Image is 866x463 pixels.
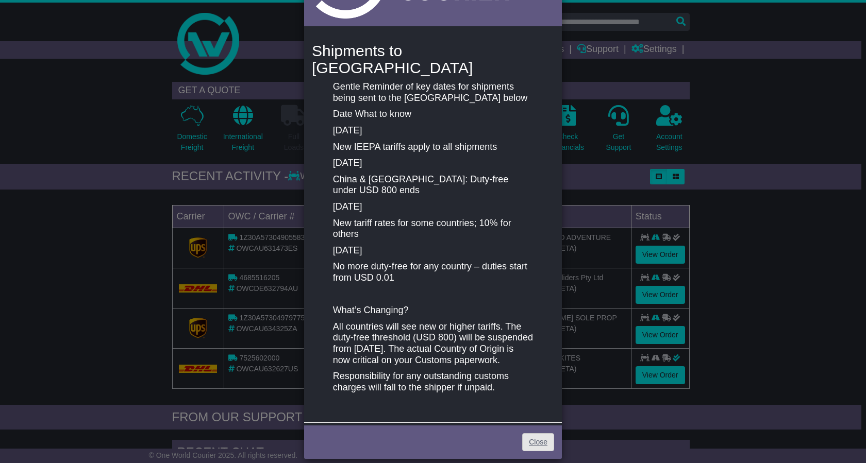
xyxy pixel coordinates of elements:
[333,321,533,366] p: All countries will see new or higher tariffs. The duty-free threshold (USD 800) will be suspended...
[333,125,533,136] p: [DATE]
[333,305,533,316] p: What’s Changing?
[333,109,533,120] p: Date What to know
[333,201,533,213] p: [DATE]
[333,81,533,104] p: Gentle Reminder of key dates for shipments being sent to the [GEOGRAPHIC_DATA] below
[522,433,554,451] a: Close
[312,42,554,76] h4: Shipments to [GEOGRAPHIC_DATA]
[333,218,533,240] p: New tariff rates for some countries; 10% for others
[333,142,533,153] p: New IEEPA tariffs apply to all shipments
[333,174,533,196] p: China & [GEOGRAPHIC_DATA]: Duty-free under USD 800 ends
[333,261,533,283] p: No more duty-free for any country – duties start from USD 0.01
[333,371,533,393] p: Responsibility for any outstanding customs charges will fall to the shipper if unpaid.
[333,158,533,169] p: [DATE]
[333,245,533,256] p: [DATE]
